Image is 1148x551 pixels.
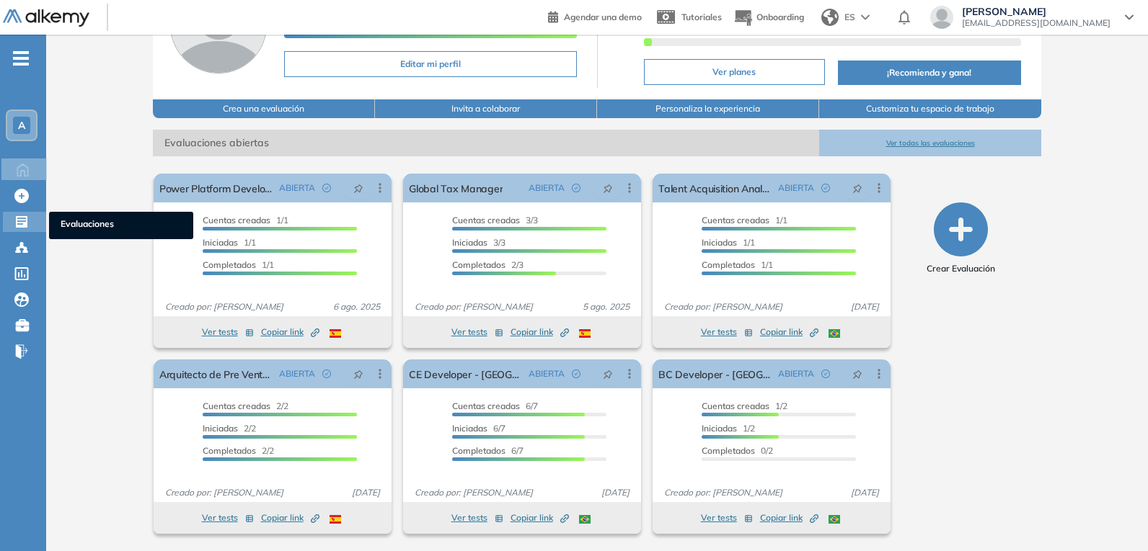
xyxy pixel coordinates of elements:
[353,182,363,194] span: pushpin
[821,184,830,192] span: check-circle
[701,323,753,341] button: Ver tests
[927,262,995,275] span: Crear Evaluación
[452,400,520,411] span: Cuentas creadas
[702,237,737,248] span: Iniciadas
[572,369,580,378] span: check-circle
[159,359,273,388] a: Arquitecto de Pre Ventas
[159,486,289,499] span: Creado por: [PERSON_NAME]
[756,12,804,22] span: Onboarding
[451,509,503,527] button: Ver tests
[702,445,755,456] span: Completados
[409,486,539,499] span: Creado por: [PERSON_NAME]
[343,362,374,385] button: pushpin
[644,59,825,85] button: Ver planes
[702,237,755,248] span: 1/1
[452,445,524,456] span: 6/7
[353,368,363,380] span: pushpin
[3,9,89,27] img: Logo
[702,215,769,225] span: Cuentas creadas
[572,184,580,192] span: check-circle
[511,323,569,341] button: Copiar link
[845,486,885,499] span: [DATE]
[203,445,274,456] span: 2/2
[409,359,523,388] a: CE Developer - [GEOGRAPHIC_DATA]
[203,400,288,411] span: 2/2
[203,423,238,434] span: Iniciadas
[343,176,374,200] button: pushpin
[203,423,256,434] span: 2/2
[327,300,386,313] span: 6 ago. 2025
[511,511,569,524] span: Copiar link
[452,423,505,434] span: 6/7
[61,218,182,233] span: Evaluaciones
[592,176,624,200] button: pushpin
[597,99,819,118] button: Personaliza la experiencia
[18,120,25,131] span: A
[844,11,855,24] span: ES
[452,237,505,248] span: 3/3
[760,509,818,527] button: Copiar link
[279,367,315,380] span: ABIERTA
[279,182,315,194] span: ABIERTA
[702,445,773,456] span: 0/2
[658,359,772,388] a: BC Developer - [GEOGRAPHIC_DATA]
[548,7,642,24] a: Agendar una demo
[511,509,569,527] button: Copiar link
[819,130,1041,156] button: Ver todas las evaluaciones
[829,515,840,524] img: BRA
[760,511,818,524] span: Copiar link
[702,215,787,225] span: 1/1
[829,329,840,338] img: BRA
[203,215,288,225] span: 1/1
[821,369,830,378] span: check-circle
[452,423,487,434] span: Iniciadas
[261,323,319,341] button: Copiar link
[452,215,538,225] span: 3/3
[702,400,769,411] span: Cuentas creadas
[962,17,1111,29] span: [EMAIL_ADDRESS][DOMAIN_NAME]
[261,511,319,524] span: Copiar link
[330,329,341,338] img: ESP
[203,259,274,270] span: 1/1
[852,182,862,194] span: pushpin
[452,400,538,411] span: 6/7
[409,300,539,313] span: Creado por: [PERSON_NAME]
[261,326,319,339] span: Copiar link
[596,486,635,499] span: [DATE]
[375,99,597,118] button: Invita a colaborar
[821,9,839,26] img: world
[603,368,613,380] span: pushpin
[603,182,613,194] span: pushpin
[564,12,642,22] span: Agendar una demo
[577,300,635,313] span: 5 ago. 2025
[203,400,270,411] span: Cuentas creadas
[409,174,503,202] a: Global Tax Manager
[838,61,1021,85] button: ¡Recomienda y gana!
[159,300,289,313] span: Creado por: [PERSON_NAME]
[330,515,341,524] img: ESP
[927,202,995,275] button: Crear Evaluación
[845,300,885,313] span: [DATE]
[702,423,737,434] span: Iniciadas
[203,237,238,248] span: Iniciadas
[452,445,505,456] span: Completados
[452,237,487,248] span: Iniciadas
[778,367,814,380] span: ABIERTA
[451,323,503,341] button: Ver tests
[203,237,256,248] span: 1/1
[702,259,755,270] span: Completados
[681,12,722,22] span: Tutoriales
[733,2,804,33] button: Onboarding
[658,486,788,499] span: Creado por: [PERSON_NAME]
[842,176,873,200] button: pushpin
[202,323,254,341] button: Ver tests
[284,51,577,77] button: Editar mi perfil
[579,329,591,338] img: ESP
[579,515,591,524] img: BRA
[203,215,270,225] span: Cuentas creadas
[658,174,772,202] a: Talent Acquisition Analyst - [GEOGRAPHIC_DATA]
[658,300,788,313] span: Creado por: [PERSON_NAME]
[153,99,375,118] button: Crea una evaluación
[702,259,773,270] span: 1/1
[322,369,331,378] span: check-circle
